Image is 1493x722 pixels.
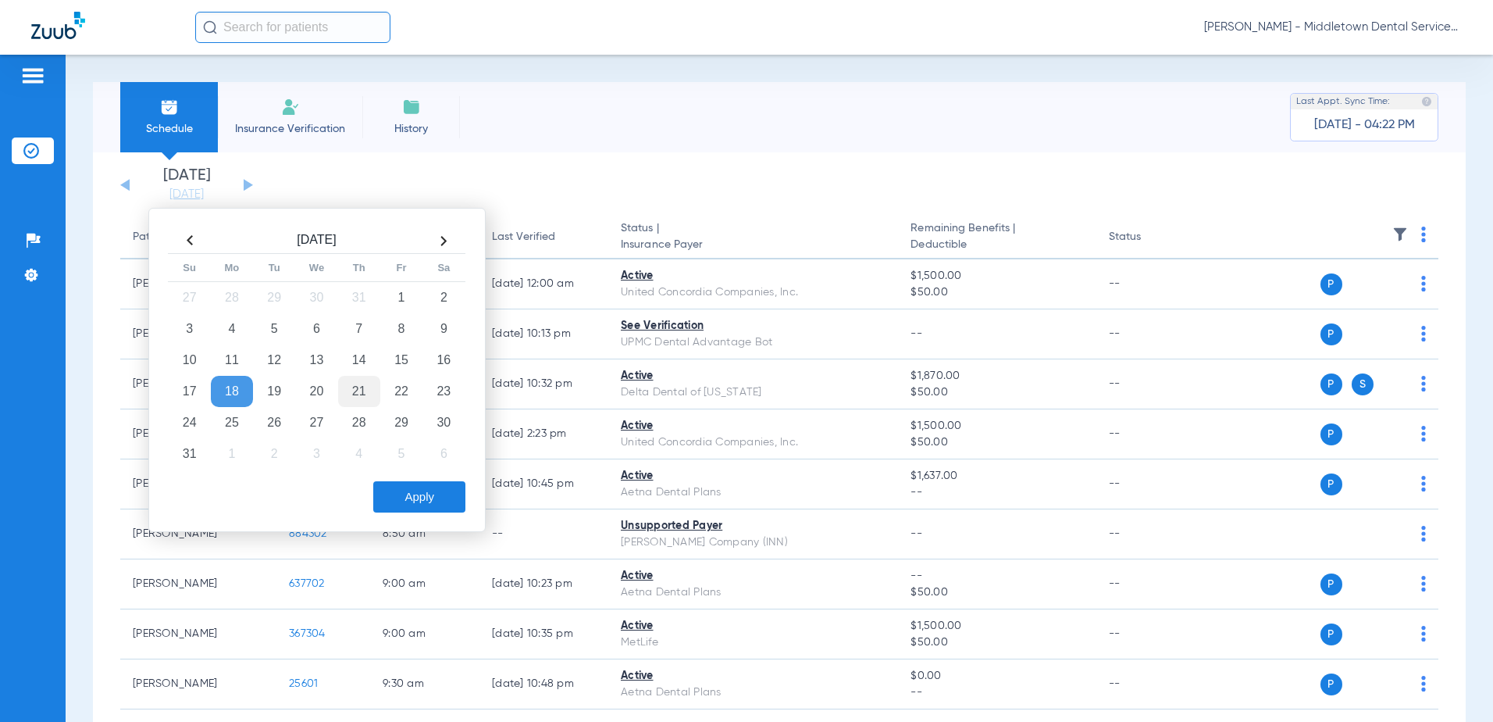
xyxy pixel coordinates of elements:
[910,284,1083,301] span: $50.00
[479,359,608,409] td: [DATE] 10:32 PM
[230,121,351,137] span: Insurance Verification
[1096,409,1202,459] td: --
[1421,376,1426,391] img: group-dot-blue.svg
[910,668,1083,684] span: $0.00
[621,618,885,634] div: Active
[621,534,885,551] div: [PERSON_NAME] Company (INN)
[373,481,465,513] button: Apply
[1320,424,1342,445] span: P
[120,659,276,709] td: [PERSON_NAME]
[910,584,1083,601] span: $50.00
[1352,374,1374,395] span: S
[1096,659,1202,709] td: --
[479,659,608,709] td: [DATE] 10:48 PM
[910,468,1083,484] span: $1,637.00
[910,528,922,539] span: --
[1421,576,1426,592] img: group-dot-blue.svg
[132,121,206,137] span: Schedule
[621,384,885,401] div: Delta Dental of [US_STATE]
[289,628,326,639] span: 367304
[1421,326,1426,341] img: group-dot-blue.svg
[479,509,608,559] td: --
[1421,426,1426,441] img: group-dot-blue.svg
[1421,96,1432,107] img: last sync help info
[133,229,201,245] div: Patient Name
[1392,227,1408,242] img: filter.svg
[1204,20,1462,35] span: [PERSON_NAME] - Middletown Dental Services
[910,328,922,339] span: --
[910,484,1083,501] span: --
[1421,227,1426,242] img: group-dot-blue.svg
[479,409,608,459] td: [DATE] 2:23 PM
[20,66,45,85] img: hamburger-icon
[1096,216,1202,259] th: Status
[402,98,421,116] img: History
[910,237,1083,253] span: Deductible
[1096,559,1202,609] td: --
[195,12,390,43] input: Search for patients
[910,268,1083,284] span: $1,500.00
[621,434,885,451] div: United Concordia Companies, Inc.
[1320,273,1342,295] span: P
[1421,476,1426,491] img: group-dot-blue.svg
[289,578,325,589] span: 637702
[370,609,479,659] td: 9:00 AM
[910,418,1083,434] span: $1,500.00
[621,237,885,253] span: Insurance Payer
[1320,674,1342,695] span: P
[374,121,448,137] span: History
[133,229,264,245] div: Patient Name
[281,98,300,116] img: Manual Insurance Verification
[1096,309,1202,359] td: --
[479,259,608,309] td: [DATE] 12:00 AM
[289,678,318,689] span: 25601
[1096,509,1202,559] td: --
[1320,474,1342,495] span: P
[289,528,327,539] span: 884302
[120,509,276,559] td: [PERSON_NAME]
[608,216,898,259] th: Status |
[1421,526,1426,541] img: group-dot-blue.svg
[1320,323,1342,345] span: P
[621,468,885,484] div: Active
[621,634,885,651] div: MetLife
[910,368,1083,384] span: $1,870.00
[1314,117,1415,133] span: [DATE] - 04:22 PM
[621,318,885,334] div: See Verification
[1096,259,1202,309] td: --
[370,559,479,609] td: 9:00 AM
[621,584,885,601] div: Aetna Dental Plans
[160,98,179,116] img: Schedule
[479,309,608,359] td: [DATE] 10:13 PM
[1421,626,1426,642] img: group-dot-blue.svg
[370,659,479,709] td: 9:30 AM
[910,618,1083,634] span: $1,500.00
[479,559,608,609] td: [DATE] 10:23 PM
[1320,374,1342,395] span: P
[910,568,1083,584] span: --
[120,559,276,609] td: [PERSON_NAME]
[910,684,1083,701] span: --
[910,384,1083,401] span: $50.00
[492,229,596,245] div: Last Verified
[621,684,885,701] div: Aetna Dental Plans
[479,609,608,659] td: [DATE] 10:35 PM
[211,228,422,254] th: [DATE]
[621,668,885,684] div: Active
[1296,94,1390,109] span: Last Appt. Sync Time:
[140,187,233,202] a: [DATE]
[621,418,885,434] div: Active
[621,368,885,384] div: Active
[1415,647,1493,722] iframe: Chat Widget
[621,518,885,534] div: Unsupported Payer
[621,484,885,501] div: Aetna Dental Plans
[621,568,885,584] div: Active
[140,168,233,202] li: [DATE]
[898,216,1096,259] th: Remaining Benefits |
[1096,459,1202,509] td: --
[1096,609,1202,659] td: --
[910,434,1083,451] span: $50.00
[370,509,479,559] td: 8:50 AM
[621,284,885,301] div: United Concordia Companies, Inc.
